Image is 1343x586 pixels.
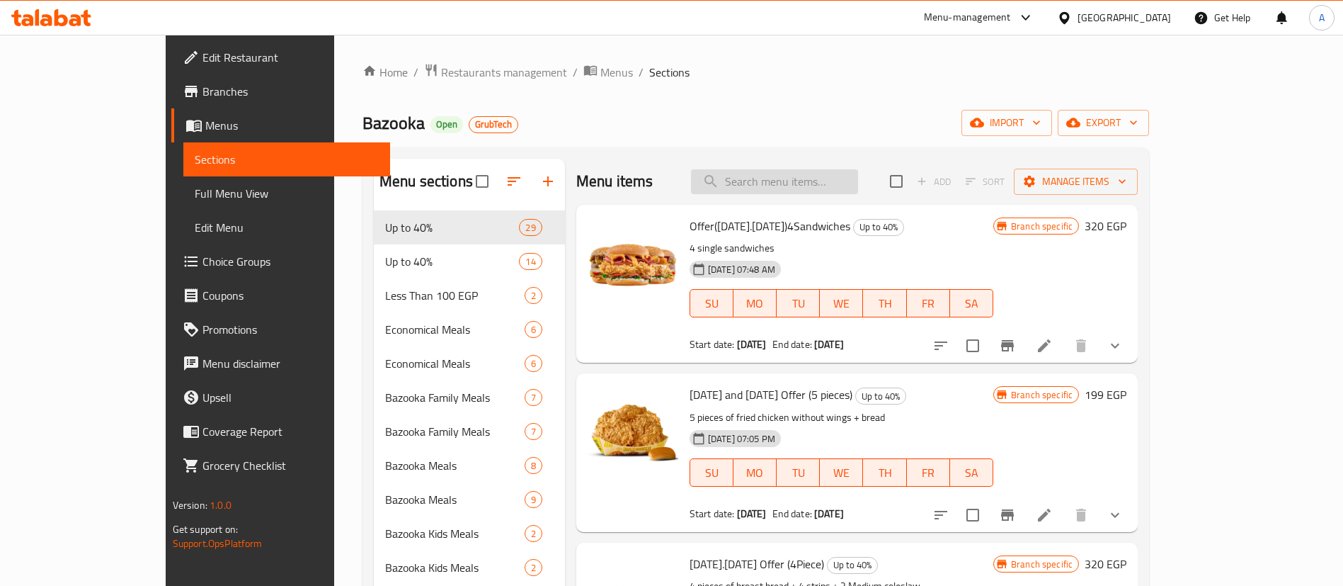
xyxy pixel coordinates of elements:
[379,171,473,192] h2: Menu sections
[385,491,525,508] span: Bazooka Meals
[696,463,728,483] span: SU
[525,493,542,507] span: 9
[202,321,379,338] span: Promotions
[202,287,379,304] span: Coupons
[171,74,390,108] a: Branches
[973,114,1041,132] span: import
[854,219,903,235] span: Up to 40%
[1107,507,1124,524] svg: Show Choices
[1058,110,1149,136] button: export
[1085,385,1126,405] h6: 199 EGP
[956,293,988,314] span: SA
[195,219,379,236] span: Edit Menu
[690,215,850,237] span: Offer([DATE].[DATE])4Sandwiches
[782,293,814,314] span: TU
[362,107,425,139] span: Bazooka
[195,151,379,168] span: Sections
[1064,329,1098,363] button: delete
[690,553,824,575] span: [DATE].[DATE] Offer (4Piece)
[1319,10,1325,26] span: A
[171,415,390,449] a: Coverage Report
[1036,337,1053,354] a: Edit menu item
[820,289,863,317] button: WE
[950,289,993,317] button: SA
[950,458,993,487] button: SA
[990,498,1024,532] button: Branch-specific-item
[385,321,525,338] div: Economical Meals
[737,335,767,354] b: [DATE]
[525,527,542,541] span: 2
[202,49,379,66] span: Edit Restaurant
[525,321,542,338] div: items
[1005,558,1078,571] span: Branch specific
[737,505,767,523] b: [DATE]
[385,389,525,406] span: Bazooka Family Meals
[1014,169,1138,195] button: Manage items
[183,176,390,210] a: Full Menu View
[1085,216,1126,236] h6: 320 EGP
[956,171,1014,193] span: Select section first
[202,355,379,372] span: Menu disclaimer
[374,312,565,346] div: Economical Meals6
[855,388,906,405] div: Up to 40%
[171,278,390,312] a: Coupons
[385,287,525,304] span: Less Than 100 EGP
[690,409,993,427] p: 5 pieces of fried chicken without wings + bread
[171,108,390,142] a: Menus
[171,312,390,346] a: Promotions
[924,329,958,363] button: sort-choices
[385,559,525,576] span: Bazooka Kids Meals
[1025,173,1126,191] span: Manage items
[820,458,863,487] button: WE
[649,64,690,81] span: Sections
[525,459,542,473] span: 8
[907,458,950,487] button: FR
[913,293,944,314] span: FR
[385,355,525,372] span: Economical Meals
[1036,507,1053,524] a: Edit menu item
[924,498,958,532] button: sort-choices
[374,517,565,551] div: Bazooka Kids Meals2
[1005,220,1078,233] span: Branch specific
[467,167,497,196] span: Select all sections
[171,40,390,74] a: Edit Restaurant
[171,381,390,415] a: Upsell
[576,171,653,192] h2: Menu items
[525,491,542,508] div: items
[171,346,390,381] a: Menu disclaimer
[385,525,525,542] span: Bazooka Kids Meals
[525,525,542,542] div: items
[907,289,950,317] button: FR
[374,278,565,312] div: Less Than 100 EGP2
[519,253,542,270] div: items
[202,457,379,474] span: Grocery Checklist
[183,210,390,244] a: Edit Menu
[924,9,1011,26] div: Menu-management
[696,293,728,314] span: SU
[583,63,633,81] a: Menus
[911,171,956,193] span: Add item
[385,219,520,236] span: Up to 40%
[525,357,542,371] span: 6
[782,463,814,483] span: TU
[202,83,379,100] span: Branches
[525,423,542,440] div: items
[956,463,988,483] span: SA
[853,219,904,236] div: Up to 40%
[863,289,906,317] button: TH
[173,520,238,539] span: Get support on:
[702,432,781,446] span: [DATE] 07:05 PM
[497,164,531,198] span: Sort sections
[525,355,542,372] div: items
[856,388,905,405] span: Up to 40%
[777,289,820,317] button: TU
[424,63,567,81] a: Restaurants management
[519,219,542,236] div: items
